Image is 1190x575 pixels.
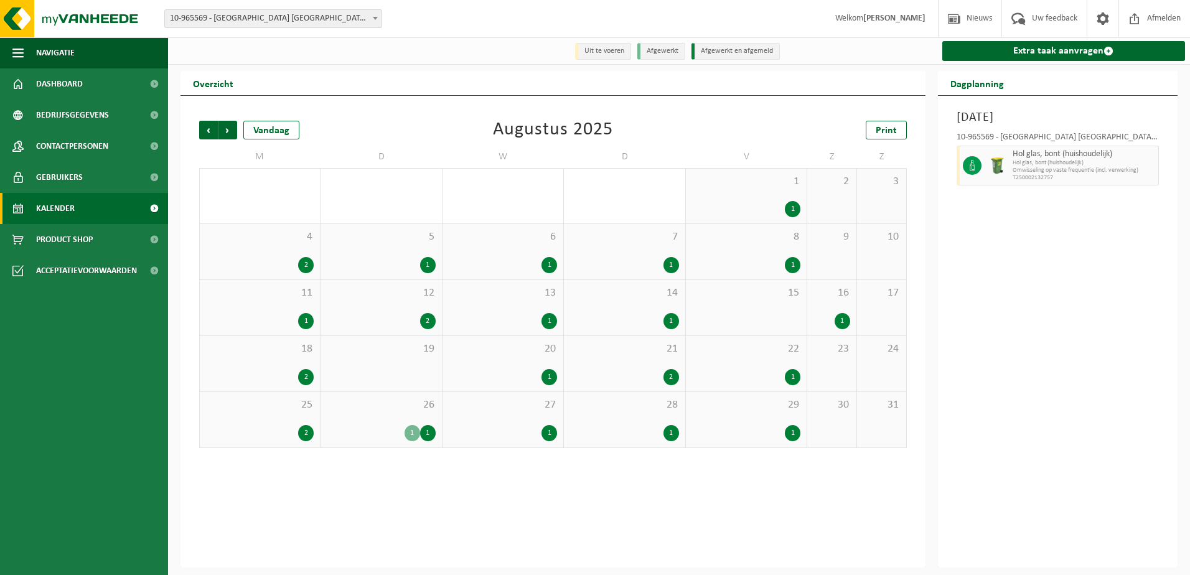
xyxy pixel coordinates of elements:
[813,230,850,244] span: 9
[863,398,900,412] span: 31
[206,286,314,300] span: 11
[663,257,679,273] div: 1
[807,146,857,168] td: Z
[206,230,314,244] span: 4
[863,286,900,300] span: 17
[443,146,564,168] td: W
[449,230,557,244] span: 6
[206,342,314,356] span: 18
[876,126,897,136] span: Print
[570,230,678,244] span: 7
[36,224,93,255] span: Product Shop
[692,342,800,356] span: 22
[575,43,631,60] li: Uit te voeren
[420,313,436,329] div: 2
[36,131,108,162] span: Contactpersonen
[691,43,780,60] li: Afgewerkt en afgemeld
[692,230,800,244] span: 8
[243,121,299,139] div: Vandaag
[420,425,436,441] div: 1
[785,201,800,217] div: 1
[785,369,800,385] div: 1
[942,41,1186,61] a: Extra taak aanvragen
[663,425,679,441] div: 1
[663,313,679,329] div: 1
[298,313,314,329] div: 1
[298,369,314,385] div: 2
[988,156,1006,175] img: WB-0240-HPE-GN-50
[36,100,109,131] span: Bedrijfsgegevens
[692,175,800,189] span: 1
[692,286,800,300] span: 15
[863,14,925,23] strong: [PERSON_NAME]
[36,68,83,100] span: Dashboard
[218,121,237,139] span: Volgende
[686,146,807,168] td: V
[36,193,75,224] span: Kalender
[663,369,679,385] div: 2
[863,342,900,356] span: 24
[785,425,800,441] div: 1
[1013,149,1156,159] span: Hol glas, bont (huishoudelijk)
[541,313,557,329] div: 1
[570,342,678,356] span: 21
[321,146,442,168] td: D
[813,342,850,356] span: 23
[863,175,900,189] span: 3
[298,257,314,273] div: 2
[957,133,1160,146] div: 10-965569 - [GEOGRAPHIC_DATA] [GEOGRAPHIC_DATA] - [GEOGRAPHIC_DATA]
[813,286,850,300] span: 16
[199,121,218,139] span: Vorige
[938,71,1016,95] h2: Dagplanning
[449,342,557,356] span: 20
[405,425,420,441] div: 1
[541,257,557,273] div: 1
[36,255,137,286] span: Acceptatievoorwaarden
[570,398,678,412] span: 28
[866,121,907,139] a: Print
[164,9,382,28] span: 10-965569 - VAN DER VALK HOTEL PARK LANE ANTWERPEN NV - ANTWERPEN
[493,121,613,139] div: Augustus 2025
[1013,167,1156,174] span: Omwisseling op vaste frequentie (incl. verwerking)
[36,37,75,68] span: Navigatie
[449,398,557,412] span: 27
[206,398,314,412] span: 25
[327,398,435,412] span: 26
[957,108,1160,127] h3: [DATE]
[199,146,321,168] td: M
[1013,159,1156,167] span: Hol glas, bont (huishoudelijk)
[327,286,435,300] span: 12
[327,230,435,244] span: 5
[835,313,850,329] div: 1
[863,230,900,244] span: 10
[541,369,557,385] div: 1
[564,146,685,168] td: D
[449,286,557,300] span: 13
[327,342,435,356] span: 19
[36,162,83,193] span: Gebruikers
[180,71,246,95] h2: Overzicht
[785,257,800,273] div: 1
[1013,174,1156,182] span: T250002132757
[692,398,800,412] span: 29
[857,146,907,168] td: Z
[813,398,850,412] span: 30
[420,257,436,273] div: 1
[570,286,678,300] span: 14
[813,175,850,189] span: 2
[165,10,382,27] span: 10-965569 - VAN DER VALK HOTEL PARK LANE ANTWERPEN NV - ANTWERPEN
[637,43,685,60] li: Afgewerkt
[298,425,314,441] div: 2
[541,425,557,441] div: 1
